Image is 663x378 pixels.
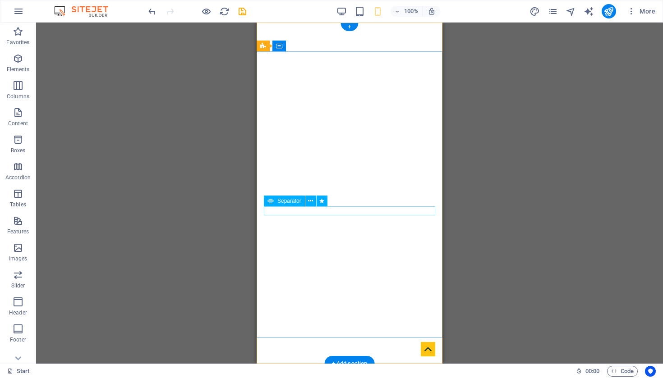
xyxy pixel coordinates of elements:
[623,4,659,18] button: More
[566,6,576,17] i: Navigator
[592,368,593,374] span: :
[147,6,157,17] i: Undo: Change button (Ctrl+Z)
[219,6,230,17] i: Reload page
[529,6,540,17] button: design
[9,255,28,262] p: Images
[325,356,375,371] div: + Add section
[548,6,558,17] button: pages
[611,366,634,377] span: Code
[7,366,30,377] a: Click to cancel selection. Double-click to open Pages
[627,7,655,16] span: More
[277,198,301,204] span: Separator
[7,66,30,73] p: Elements
[5,174,31,181] p: Accordion
[584,6,594,17] i: AI Writer
[566,6,576,17] button: navigator
[52,6,120,17] img: Editor Logo
[8,120,28,127] p: Content
[6,39,29,46] p: Favorites
[341,23,358,31] div: +
[584,6,594,17] button: text_generator
[391,6,423,17] button: 100%
[11,282,25,289] p: Slider
[7,228,29,235] p: Features
[404,6,419,17] h6: 100%
[237,6,248,17] button: save
[147,6,157,17] button: undo
[585,366,599,377] span: 00 00
[10,201,26,208] p: Tables
[237,6,248,17] i: Save (Ctrl+S)
[219,6,230,17] button: reload
[548,6,558,17] i: Pages (Ctrl+Alt+S)
[576,366,600,377] h6: Session time
[645,366,656,377] button: Usercentrics
[529,6,540,17] i: Design (Ctrl+Alt+Y)
[428,7,436,15] i: On resize automatically adjust zoom level to fit chosen device.
[10,336,26,343] p: Footer
[603,6,614,17] i: Publish
[7,93,29,100] p: Columns
[11,147,26,154] p: Boxes
[9,309,27,316] p: Header
[602,4,616,18] button: publish
[607,366,638,377] button: Code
